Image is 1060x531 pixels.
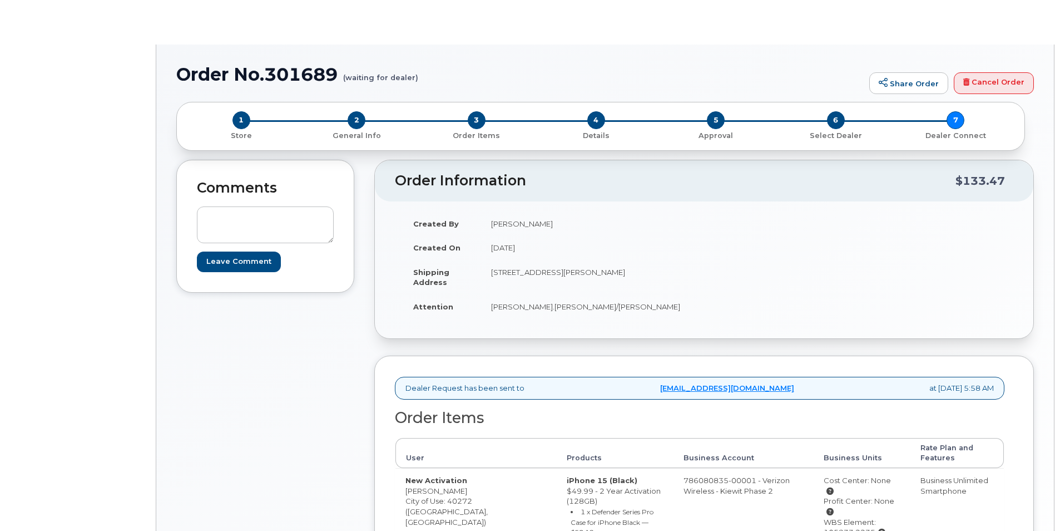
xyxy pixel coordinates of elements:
[869,72,948,95] a: Share Order
[197,252,281,272] input: Leave Comment
[824,496,900,517] div: Profit Center: None
[536,129,656,141] a: 4 Details
[405,476,467,485] strong: New Activation
[413,302,453,311] strong: Attention
[348,111,365,129] span: 2
[954,72,1034,95] a: Cancel Order
[567,476,637,485] strong: iPhone 15 (Black)
[827,111,845,129] span: 6
[481,212,696,236] td: [PERSON_NAME]
[661,131,771,141] p: Approval
[395,438,557,469] th: User
[910,438,1004,469] th: Rate Plan and Features
[176,65,864,84] h1: Order No.301689
[557,438,673,469] th: Products
[814,438,910,469] th: Business Units
[955,170,1005,191] div: $133.47
[421,131,532,141] p: Order Items
[656,129,776,141] a: 5 Approval
[660,383,794,394] a: [EMAIL_ADDRESS][DOMAIN_NAME]
[395,377,1004,400] div: Dealer Request has been sent to at [DATE] 5:58 AM
[481,235,696,260] td: [DATE]
[468,111,486,129] span: 3
[296,129,416,141] a: 2 General Info
[197,180,334,196] h2: Comments
[673,438,814,469] th: Business Account
[232,111,250,129] span: 1
[395,410,1004,426] h2: Order Items
[190,131,292,141] p: Store
[413,268,449,287] strong: Shipping Address
[587,111,605,129] span: 4
[186,129,296,141] a: 1 Store
[776,129,895,141] a: 6 Select Dealer
[541,131,651,141] p: Details
[824,475,900,496] div: Cost Center: None
[301,131,412,141] p: General Info
[413,243,460,252] strong: Created On
[481,294,696,319] td: [PERSON_NAME].[PERSON_NAME]/[PERSON_NAME]
[481,260,696,294] td: [STREET_ADDRESS][PERSON_NAME]
[343,65,418,82] small: (waiting for dealer)
[395,173,955,189] h2: Order Information
[707,111,725,129] span: 5
[413,219,459,228] strong: Created By
[780,131,891,141] p: Select Dealer
[417,129,536,141] a: 3 Order Items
